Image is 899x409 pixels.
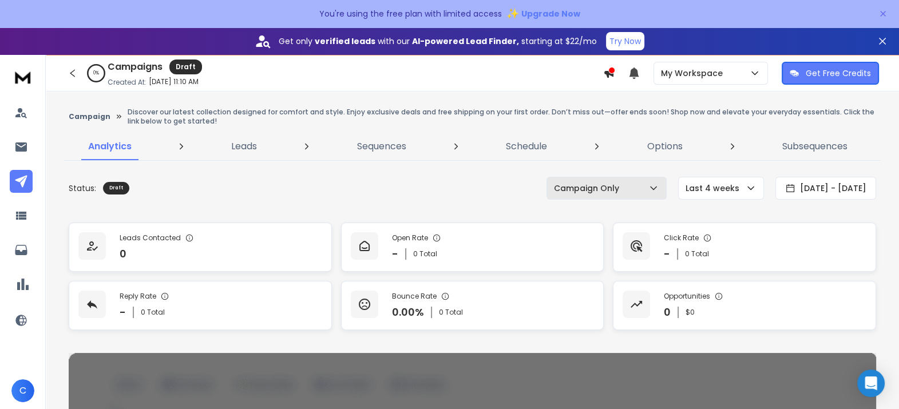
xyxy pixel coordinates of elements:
[782,140,847,153] p: Subsequences
[149,77,199,86] p: [DATE] 11:10 AM
[775,177,876,200] button: [DATE] - [DATE]
[120,304,126,320] p: -
[69,112,110,121] button: Campaign
[350,133,413,160] a: Sequences
[141,308,165,317] p: 0 Total
[392,304,424,320] p: 0.00 %
[108,60,163,74] h1: Campaigns
[11,379,34,402] button: C
[521,8,580,19] span: Upgrade Now
[11,66,34,88] img: logo
[120,246,126,262] p: 0
[392,246,398,262] p: -
[664,292,710,301] p: Opportunities
[341,281,604,330] a: Bounce Rate0.00%0 Total
[647,140,683,153] p: Options
[664,246,670,262] p: -
[506,2,580,25] button: ✨Upgrade Now
[412,35,519,47] strong: AI-powered Lead Finder,
[69,281,332,330] a: Reply Rate-0 Total
[224,133,264,160] a: Leads
[81,133,138,160] a: Analytics
[775,133,854,160] a: Subsequences
[108,78,146,87] p: Created At:
[93,70,99,77] p: 0 %
[392,292,437,301] p: Bounce Rate
[169,59,202,74] div: Draft
[120,292,156,301] p: Reply Rate
[499,133,554,160] a: Schedule
[413,249,437,259] p: 0 Total
[806,67,871,79] p: Get Free Credits
[357,140,406,153] p: Sequences
[341,223,604,272] a: Open Rate-0 Total
[231,140,257,153] p: Leads
[686,182,744,194] p: Last 4 weeks
[279,35,597,47] p: Get only with our starting at $22/mo
[685,249,709,259] p: 0 Total
[554,182,624,194] p: Campaign Only
[664,304,671,320] p: 0
[319,8,502,19] p: You're using the free plan with limited access
[613,281,876,330] a: Opportunities0$0
[664,233,699,243] p: Click Rate
[609,35,641,47] p: Try Now
[315,35,375,47] strong: verified leads
[103,182,129,194] div: Draft
[88,140,132,153] p: Analytics
[128,108,876,126] p: Discover our latest collection designed for comfort and style. Enjoy exclusive deals and free shi...
[606,32,644,50] button: Try Now
[439,308,463,317] p: 0 Total
[506,140,547,153] p: Schedule
[686,308,695,317] p: $ 0
[640,133,690,160] a: Options
[392,233,428,243] p: Open Rate
[120,233,181,243] p: Leads Contacted
[69,182,96,194] p: Status:
[613,223,876,272] a: Click Rate-0 Total
[69,223,332,272] a: Leads Contacted0
[661,67,727,79] p: My Workspace
[506,6,519,22] span: ✨
[782,62,879,85] button: Get Free Credits
[857,370,885,397] div: Open Intercom Messenger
